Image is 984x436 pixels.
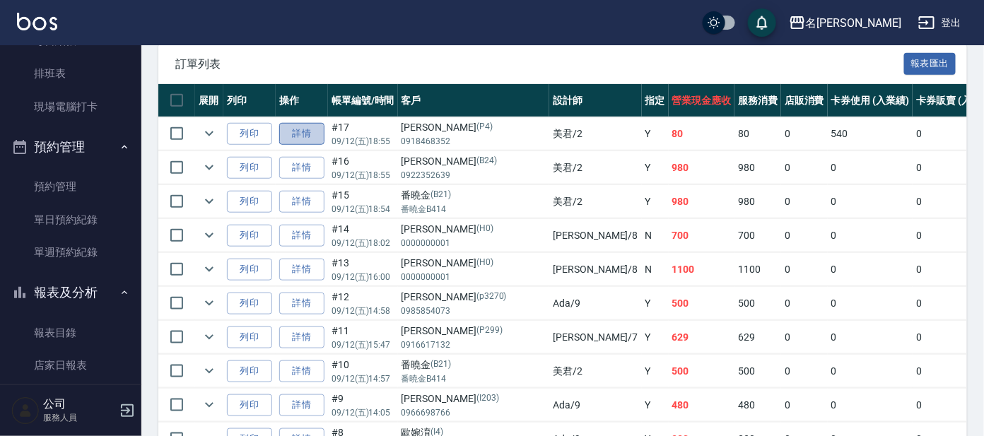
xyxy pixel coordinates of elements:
[549,389,641,422] td: Ada /9
[642,287,669,320] td: Y
[642,84,669,117] th: 指定
[781,151,828,184] td: 0
[734,355,781,388] td: 500
[828,185,913,218] td: 0
[332,372,394,385] p: 09/12 (五) 14:57
[913,10,967,36] button: 登出
[734,185,781,218] td: 980
[332,237,394,249] p: 09/12 (五) 18:02
[549,151,641,184] td: 美君 /2
[476,222,493,237] p: (H0)
[279,326,324,348] a: 詳情
[642,117,669,151] td: Y
[669,84,735,117] th: 營業現金應收
[549,84,641,117] th: 設計師
[828,389,913,422] td: 0
[476,120,493,135] p: (P4)
[402,372,546,385] p: 番曉金B414
[669,287,735,320] td: 500
[328,355,398,388] td: #10
[199,225,220,246] button: expand row
[783,8,907,37] button: 名[PERSON_NAME]
[328,287,398,320] td: #12
[6,274,136,311] button: 報表及分析
[734,287,781,320] td: 500
[227,191,272,213] button: 列印
[402,188,546,203] div: 番曉金
[402,305,546,317] p: 0985854073
[734,151,781,184] td: 980
[11,396,40,425] img: Person
[549,253,641,286] td: [PERSON_NAME] /8
[402,222,546,237] div: [PERSON_NAME]
[781,219,828,252] td: 0
[476,256,493,271] p: (H0)
[781,117,828,151] td: 0
[332,406,394,419] p: 09/12 (五) 14:05
[642,389,669,422] td: Y
[402,256,546,271] div: [PERSON_NAME]
[669,321,735,354] td: 629
[549,287,641,320] td: Ada /9
[227,360,272,382] button: 列印
[6,382,136,414] a: 店家排行榜
[642,321,669,354] td: Y
[734,84,781,117] th: 服務消費
[175,57,904,71] span: 訂單列表
[332,135,394,148] p: 09/12 (五) 18:55
[402,203,546,216] p: 番曉金B414
[431,188,452,203] p: (B21)
[199,394,220,416] button: expand row
[402,290,546,305] div: [PERSON_NAME]
[669,151,735,184] td: 980
[828,117,913,151] td: 540
[199,259,220,280] button: expand row
[332,338,394,351] p: 09/12 (五) 15:47
[402,120,546,135] div: [PERSON_NAME]
[276,84,328,117] th: 操作
[43,411,115,424] p: 服務人員
[227,123,272,145] button: 列印
[669,117,735,151] td: 80
[642,355,669,388] td: Y
[199,326,220,348] button: expand row
[199,123,220,144] button: expand row
[781,389,828,422] td: 0
[781,185,828,218] td: 0
[781,253,828,286] td: 0
[642,185,669,218] td: Y
[402,358,546,372] div: 番曉金
[549,355,641,388] td: 美君 /2
[227,394,272,416] button: 列印
[227,259,272,281] button: 列印
[6,204,136,236] a: 單日預約紀錄
[642,151,669,184] td: Y
[332,305,394,317] p: 09/12 (五) 14:58
[328,151,398,184] td: #16
[549,117,641,151] td: 美君 /2
[642,253,669,286] td: N
[227,157,272,179] button: 列印
[549,321,641,354] td: [PERSON_NAME] /7
[6,236,136,269] a: 單週預約紀錄
[6,349,136,382] a: 店家日報表
[279,225,324,247] a: 詳情
[828,321,913,354] td: 0
[642,219,669,252] td: N
[828,84,913,117] th: 卡券使用 (入業績)
[402,169,546,182] p: 0922352639
[476,290,507,305] p: (p3270)
[828,253,913,286] td: 0
[227,293,272,314] button: 列印
[402,237,546,249] p: 0000000001
[402,406,546,419] p: 0966698766
[549,185,641,218] td: 美君 /2
[43,397,115,411] h5: 公司
[476,324,503,338] p: (P299)
[328,321,398,354] td: #11
[195,84,223,117] th: 展開
[781,287,828,320] td: 0
[328,253,398,286] td: #13
[734,321,781,354] td: 629
[227,326,272,348] button: 列印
